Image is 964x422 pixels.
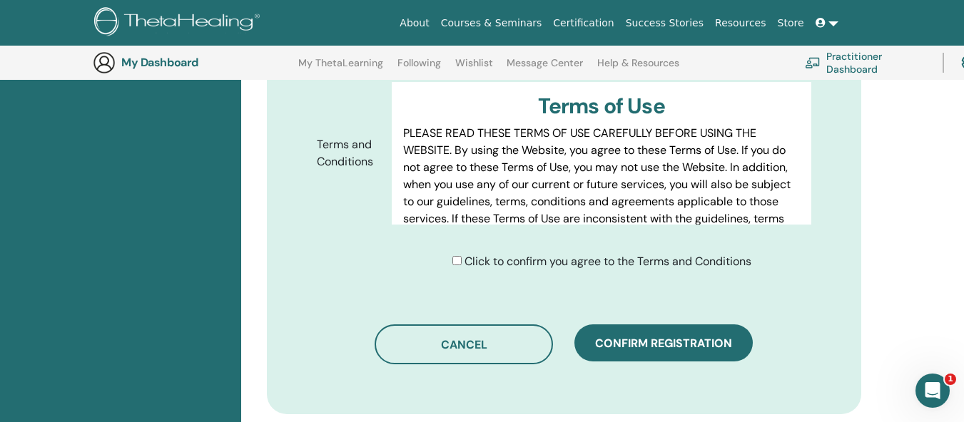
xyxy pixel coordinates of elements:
[93,51,116,74] img: generic-user-icon.jpg
[397,57,441,80] a: Following
[403,125,800,262] p: PLEASE READ THESE TERMS OF USE CAREFULLY BEFORE USING THE WEBSITE. By using the Website, you agre...
[595,336,732,351] span: Confirm registration
[306,131,392,175] label: Terms and Conditions
[915,374,950,408] iframe: Intercom live chat
[709,10,772,36] a: Resources
[507,57,583,80] a: Message Center
[403,93,800,119] h3: Terms of Use
[945,374,956,385] span: 1
[465,254,751,269] span: Click to confirm you agree to the Terms and Conditions
[375,324,553,364] button: Cancel
[455,57,493,80] a: Wishlist
[298,57,383,80] a: My ThetaLearning
[620,10,709,36] a: Success Stories
[574,324,753,361] button: Confirm registration
[394,10,435,36] a: About
[94,7,265,39] img: logo.png
[121,56,264,69] h3: My Dashboard
[805,47,925,78] a: Practitioner Dashboard
[435,10,548,36] a: Courses & Seminars
[772,10,810,36] a: Store
[441,337,487,352] span: Cancel
[547,10,619,36] a: Certification
[805,57,821,68] img: chalkboard-teacher.svg
[597,57,679,80] a: Help & Resources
